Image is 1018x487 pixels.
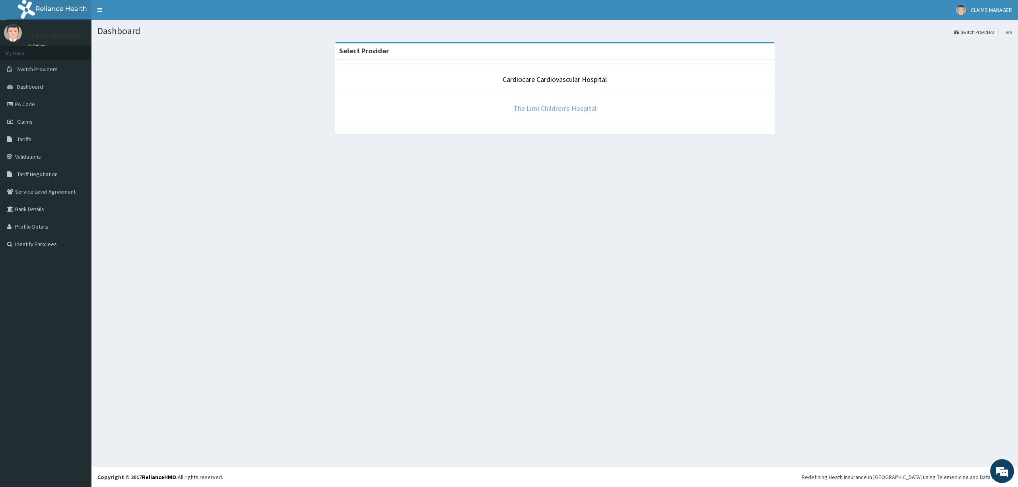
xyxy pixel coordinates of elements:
footer: All rights reserved. [91,467,1018,487]
span: Tariffs [17,136,31,143]
span: Dashboard [17,83,43,90]
a: The Limi Children's Hospital [513,104,596,113]
h1: Dashboard [97,26,1012,36]
a: Online [28,43,47,49]
strong: Select Provider [339,46,389,55]
span: Switch Providers [17,66,58,73]
img: User Image [956,5,966,15]
p: CLAIMS MANAGER [28,32,81,39]
div: Redefining Heath Insurance in [GEOGRAPHIC_DATA] using Telemedicine and Data Science! [802,473,1012,481]
span: CLAIMS MANAGER [971,6,1012,14]
a: RelianceHMO [142,473,176,481]
span: Claims [17,118,33,125]
li: Here [995,29,1012,35]
strong: Copyright © 2017 . [97,473,178,481]
a: Cardiocare Cardiovascular Hospital [503,75,607,84]
a: Switch Providers [954,29,994,35]
img: User Image [4,24,22,42]
span: Tariff Negotiation [17,171,58,178]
